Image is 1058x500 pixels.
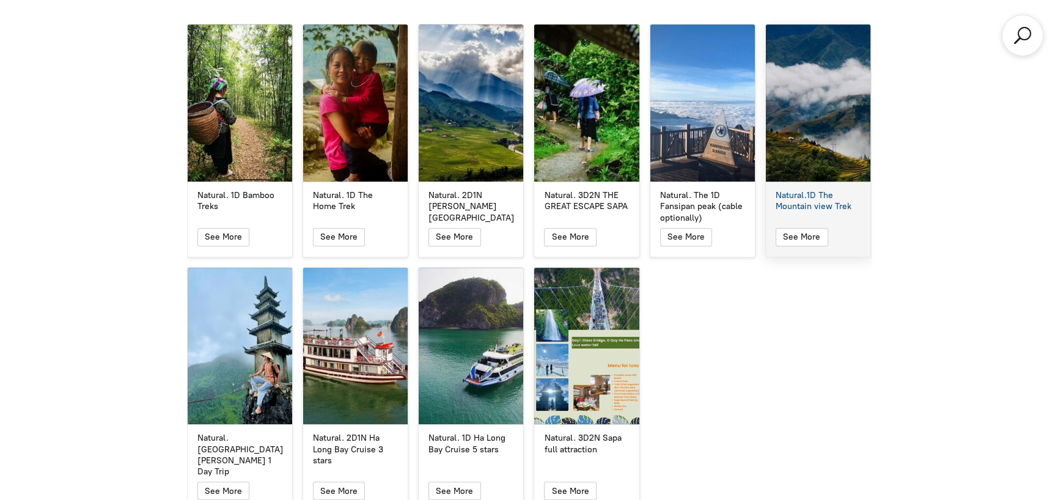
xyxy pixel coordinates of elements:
[534,433,639,455] a: Natural. 3D2N Sapa full attraction
[197,482,249,500] button: See More
[428,228,480,246] button: See More
[197,433,282,477] div: Natural. [GEOGRAPHIC_DATA][PERSON_NAME] 1 Day Trip
[428,433,513,455] div: Natural. 1D Ha Long Bay Cruise 5 stars
[303,190,408,212] a: Natural. 1D The Home Trek
[205,486,242,496] span: See More
[660,190,745,224] div: Natural. The 1D Fansipan peak (cable optionally)
[205,232,242,242] span: See More
[534,268,639,425] a: Natural. 3D2N Sapa full attraction
[197,190,282,212] div: Natural. 1D Bamboo Treks
[313,190,398,212] div: Natural. 1D The Home Trek
[534,24,639,182] a: Natural. 3D2N THE GREAT ESCAPE SAPA
[188,190,292,212] a: Natural. 1D Bamboo Treks
[552,232,589,242] span: See More
[544,228,596,246] button: See More
[544,482,596,500] button: See More
[303,433,408,466] a: Natural. 2D1N Ha Long Bay Cruise 3 stars
[436,232,473,242] span: See More
[313,228,365,246] button: See More
[650,24,755,182] a: Natural. The 1D Fansipan peak (cable optionally)
[320,486,358,496] span: See More
[552,486,589,496] span: See More
[188,268,292,425] a: Natural. Ninh Binh 1 Day Trip
[188,433,292,477] a: Natural. [GEOGRAPHIC_DATA][PERSON_NAME] 1 Day Trip
[320,232,358,242] span: See More
[313,433,398,466] div: Natural. 2D1N Ha Long Bay Cruise 3 stars
[419,268,523,425] a: Natural. 1D Ha Long Bay Cruise 5 stars
[428,190,513,224] div: Natural. 2D1N [PERSON_NAME][GEOGRAPHIC_DATA]
[1012,24,1034,46] a: Search products
[766,190,870,212] a: Natural.1D The Mountain view Trek
[303,268,408,425] a: Natural. 2D1N Ha Long Bay Cruise 3 stars
[544,190,629,212] div: Natural. 3D2N THE GREAT ESCAPE SAPA
[197,228,249,246] button: See More
[534,190,639,212] a: Natural. 3D2N THE GREAT ESCAPE SAPA
[419,190,523,224] a: Natural. 2D1N [PERSON_NAME][GEOGRAPHIC_DATA]
[667,232,705,242] span: See More
[188,24,292,182] a: Natural. 1D Bamboo Treks
[660,228,712,246] button: See More
[419,433,523,455] a: Natural. 1D Ha Long Bay Cruise 5 stars
[650,190,755,224] a: Natural. The 1D Fansipan peak (cable optionally)
[419,24,523,182] a: Natural. 2D1N Muong Hoa Valley
[544,433,629,455] div: Natural. 3D2N Sapa full attraction
[776,228,828,246] button: See More
[766,24,870,182] a: Natural.1D The Mountain view Trek
[303,24,408,182] a: Natural. 1D The Home Trek
[783,232,820,242] span: See More
[428,482,480,500] button: See More
[313,482,365,500] button: See More
[436,486,473,496] span: See More
[776,190,861,212] div: Natural.1D The Mountain view Trek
